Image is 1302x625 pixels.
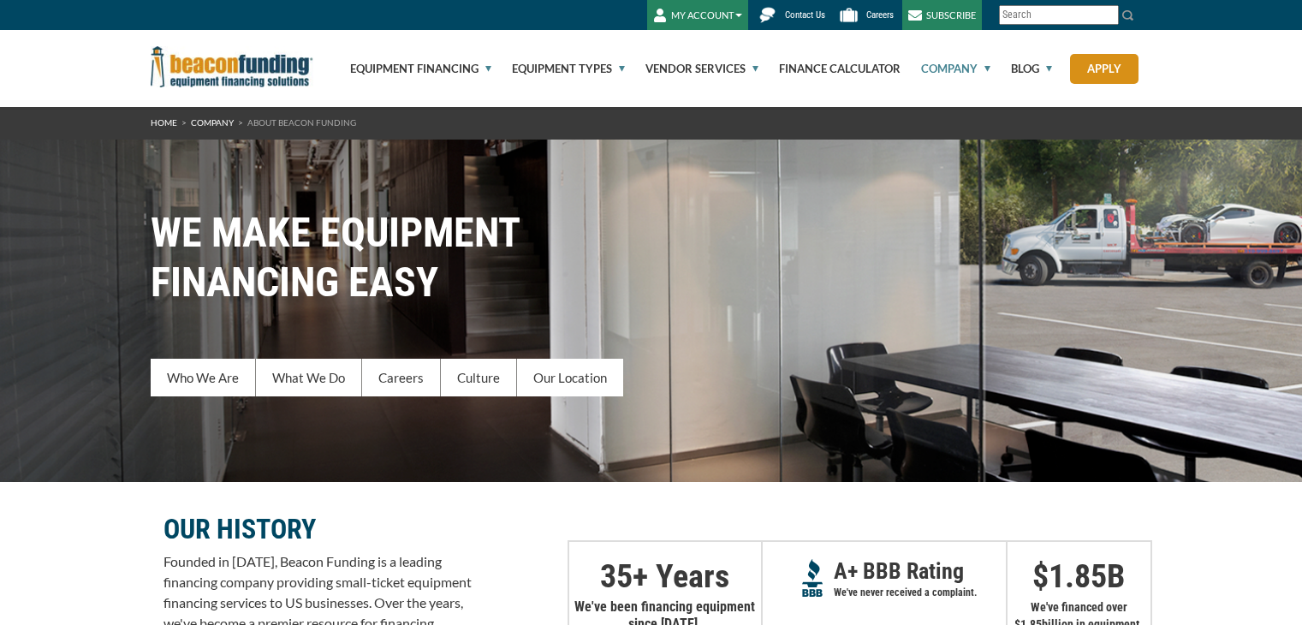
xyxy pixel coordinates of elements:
[247,117,356,128] span: About Beacon Funding
[191,117,234,128] a: Company
[151,58,313,72] a: Beacon Funding Corporation
[151,46,313,87] img: Beacon Funding Corporation
[1008,568,1150,585] p: $ B
[1070,54,1139,84] a: Apply
[991,30,1052,107] a: Blog
[785,9,825,21] span: Contact Us
[901,30,990,107] a: Company
[834,562,1006,580] p: A+ BBB Rating
[866,9,894,21] span: Careers
[441,359,517,396] a: Culture
[151,359,256,396] a: Who We Are
[1121,9,1135,22] img: Search
[517,359,623,396] a: Our Location
[151,208,1152,307] h1: WE MAKE EQUIPMENT FINANCING EASY
[999,5,1119,25] input: Search
[834,584,1006,601] p: We've never received a complaint.
[492,30,625,107] a: Equipment Types
[759,30,901,107] a: Finance Calculator
[1049,557,1107,595] span: 1.85
[600,557,633,595] span: 35
[330,30,491,107] a: Equipment Financing
[362,359,441,396] a: Careers
[151,117,177,128] a: HOME
[802,559,823,597] img: A+ Reputation BBB
[1101,9,1115,22] a: Clear search text
[163,519,472,539] p: OUR HISTORY
[569,568,761,585] p: + Years
[256,359,362,396] a: What We Do
[626,30,758,107] a: Vendor Services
